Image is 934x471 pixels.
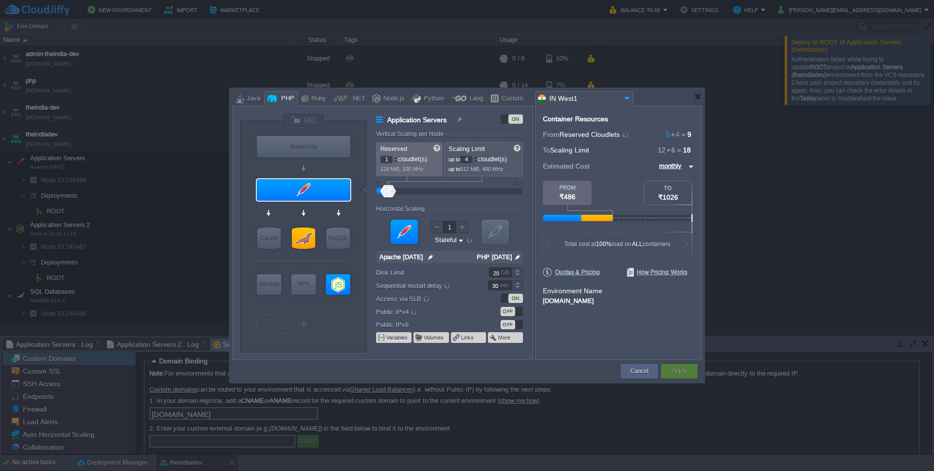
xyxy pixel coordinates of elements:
[499,92,523,106] div: Custom
[501,320,515,329] div: OFF
[500,281,511,290] div: sec
[672,366,686,376] button: Apply
[380,153,439,163] p: cloudlet(s)
[257,314,350,334] div: Create New Layer
[665,146,675,154] span: 6
[449,156,460,162] span: up to
[386,334,409,341] button: Variables
[376,306,475,317] label: Public IPv4
[543,131,559,138] span: From
[376,267,475,278] label: Disk Limit
[467,92,483,106] div: Lang
[513,180,522,186] div: 512
[376,206,427,212] div: Horizontal Scaling
[326,274,350,295] div: Application Servers 2
[449,166,460,172] span: up to
[380,166,424,172] span: 128 MiB, 100 MHz
[380,92,405,106] div: Node.js
[658,146,665,154] span: 12
[376,280,475,291] label: Sequential restart delay
[257,136,350,157] div: Load Balancer
[508,294,523,303] div: ON
[680,131,687,138] span: =
[421,92,444,106] div: Python
[291,274,316,295] div: Elastic VPS
[348,92,365,106] div: .NET
[326,227,350,249] div: NoSQL Databases
[508,114,523,124] div: ON
[257,227,281,249] div: Cache
[291,274,316,294] div: VPS
[543,161,590,171] span: Estimated Cost
[244,92,260,106] div: Java
[376,320,475,330] label: Public IPv6
[424,334,445,341] button: Volumes
[644,185,692,191] div: TO
[675,146,683,154] span: =
[460,166,503,172] span: 512 MiB, 400 MHz
[543,185,592,190] div: FROM
[257,136,350,157] div: Balancing
[257,274,281,295] div: Storage Containers
[666,131,670,138] span: 5
[559,193,575,201] span: ₹486
[683,146,691,154] span: 18
[449,153,520,163] p: cloudlet(s)
[377,180,379,186] div: 0
[687,131,691,138] span: 9
[501,307,515,316] div: OFF
[543,268,600,277] span: Quotas & Pricing
[380,145,407,152] span: Reserved
[376,293,475,304] label: Access via SLB
[658,193,678,201] span: ₹1026
[543,296,694,304] div: [DOMAIN_NAME]
[550,146,589,154] span: Scaling Limit
[559,131,629,138] span: Reserved Cloudlets
[498,334,511,341] button: More
[376,131,446,137] div: Vertical Scaling per Node
[257,179,350,201] div: Application Servers
[308,92,326,106] div: Ruby
[449,145,485,152] span: Scaling Limit
[543,146,550,154] span: To
[665,146,671,154] span: +
[501,268,511,277] div: GB
[630,366,648,376] button: Cancel
[292,227,315,249] div: SQL Databases
[543,287,602,295] label: Environment Name
[461,334,475,341] button: Links
[670,131,676,138] span: +
[627,268,687,277] span: How Pricing Works
[543,115,608,123] div: Container Resources
[326,227,350,249] div: NoSQL
[670,131,680,138] span: 4
[278,92,294,106] div: PHP
[257,274,281,294] div: Storage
